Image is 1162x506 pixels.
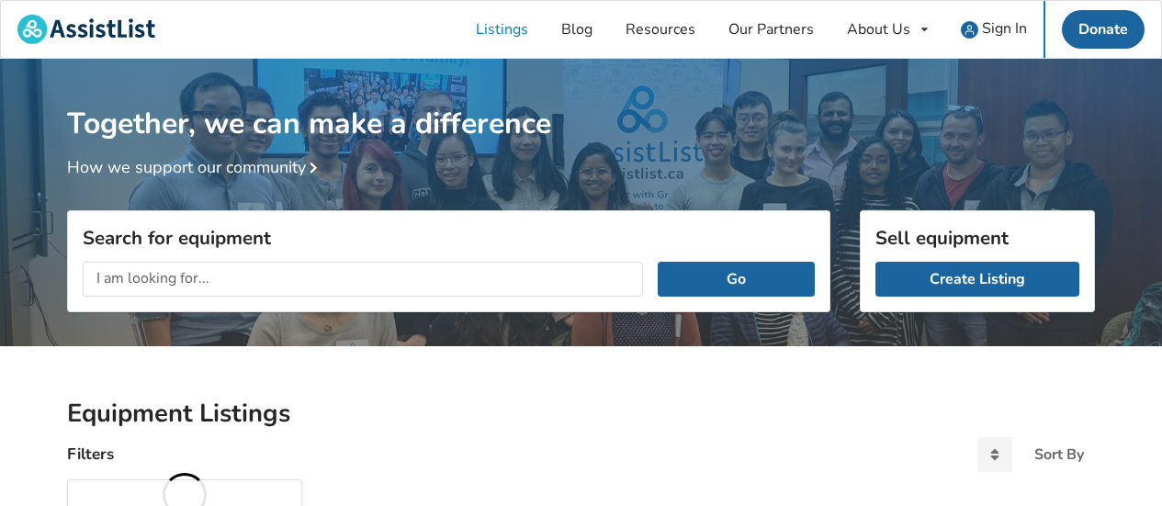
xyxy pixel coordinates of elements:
a: Listings [459,1,545,58]
h4: Filters [67,444,114,465]
h3: Sell equipment [875,226,1079,250]
img: user icon [961,21,978,39]
h2: Equipment Listings [67,398,1095,430]
h1: Together, we can make a difference [67,59,1095,142]
div: About Us [847,22,910,37]
a: Create Listing [875,262,1079,297]
a: user icon Sign In [944,1,1044,58]
a: Donate [1062,10,1145,49]
img: assistlist-logo [17,15,155,44]
button: Go [658,262,815,297]
input: I am looking for... [83,262,643,297]
a: Resources [609,1,712,58]
a: Our Partners [712,1,830,58]
div: Sort By [1034,447,1084,462]
h3: Search for equipment [83,226,815,250]
a: How we support our community [67,156,324,178]
span: Sign In [982,18,1027,39]
a: Blog [545,1,609,58]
